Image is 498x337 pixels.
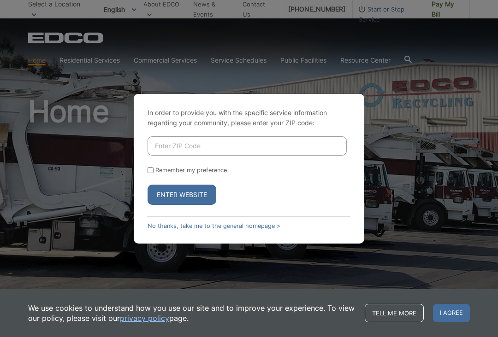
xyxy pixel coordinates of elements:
[365,304,424,322] a: Tell me more
[120,313,169,323] a: privacy policy
[148,222,280,229] a: No thanks, take me to the general homepage >
[433,304,470,322] span: I agree
[148,108,350,128] p: In order to provide you with the specific service information regarding your community, please en...
[28,303,356,323] p: We use cookies to understand how you use our site and to improve your experience. To view our pol...
[155,167,227,174] label: Remember my preference
[148,136,347,156] input: Enter ZIP Code
[148,185,216,205] button: Enter Website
